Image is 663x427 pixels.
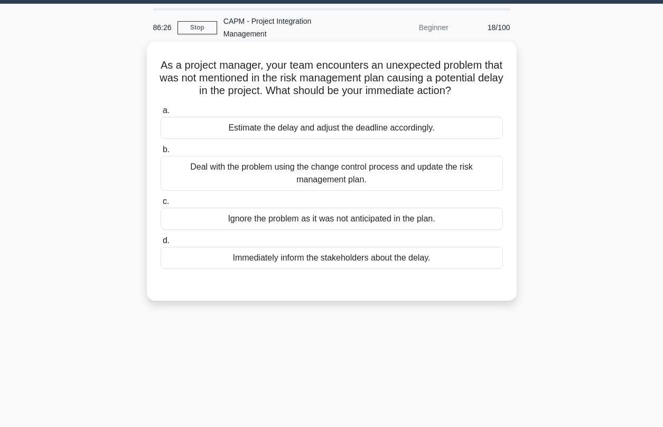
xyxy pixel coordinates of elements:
span: c. [163,197,169,206]
div: 86:26 [147,17,178,38]
div: CAPM - Project Integration Management [217,11,362,44]
h5: As a project manager, your team encounters an unexpected problem that was not mentioned in the ri... [160,59,504,98]
span: b. [163,145,170,154]
div: Beginner [362,17,455,38]
a: Stop [178,21,217,34]
div: Immediately inform the stakeholders about the delay. [161,247,503,269]
div: Ignore the problem as it was not anticipated in the plan. [161,208,503,230]
div: Deal with the problem using the change control process and update the risk management plan. [161,156,503,191]
span: a. [163,106,170,115]
div: Estimate the delay and adjust the deadline accordingly. [161,117,503,139]
span: d. [163,236,170,245]
div: 18/100 [455,17,517,38]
